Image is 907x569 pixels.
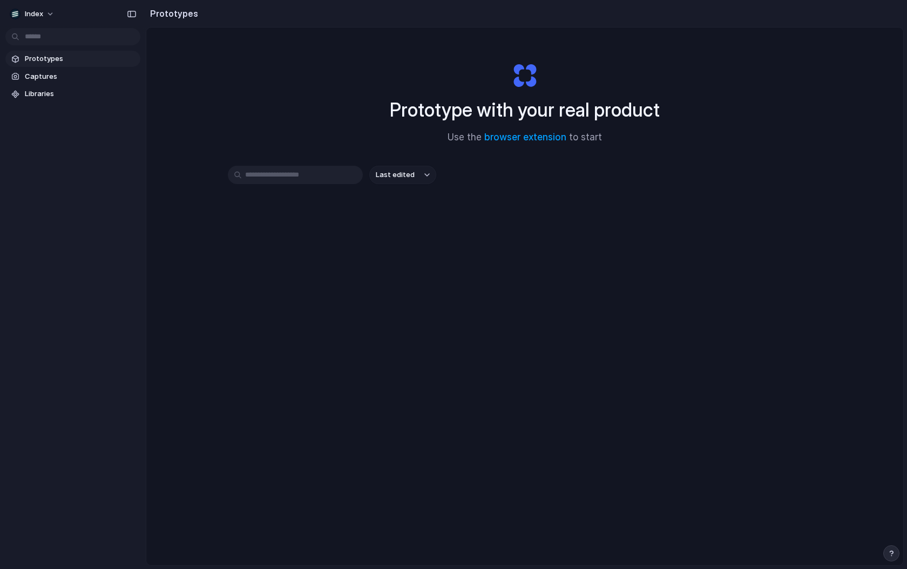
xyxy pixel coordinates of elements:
button: Index [5,5,60,23]
span: Prototypes [25,53,136,64]
a: Prototypes [5,51,140,67]
a: Libraries [5,86,140,102]
h2: Prototypes [146,7,198,20]
span: Use the to start [448,131,602,145]
a: browser extension [484,132,566,143]
span: Libraries [25,89,136,99]
a: Captures [5,69,140,85]
h1: Prototype with your real product [390,96,660,124]
span: Last edited [376,170,415,180]
button: Last edited [369,166,436,184]
span: Index [25,9,43,19]
span: Captures [25,71,136,82]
